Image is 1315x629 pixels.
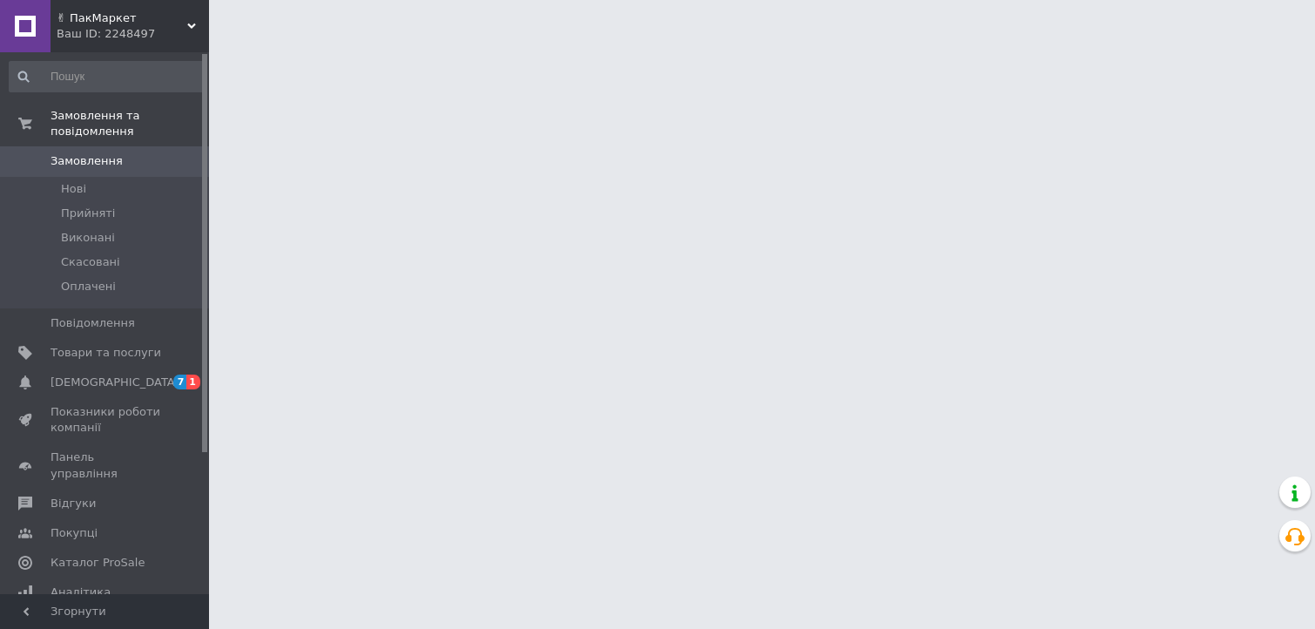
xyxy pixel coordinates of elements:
span: Скасовані [61,254,120,270]
span: Аналітика [51,585,111,600]
span: Замовлення [51,153,123,169]
span: Каталог ProSale [51,555,145,571]
span: 1 [186,375,200,389]
span: Панель управління [51,450,161,481]
span: [DEMOGRAPHIC_DATA] [51,375,179,390]
input: Пошук [9,61,206,92]
span: Товари та послуги [51,345,161,361]
span: Виконані [61,230,115,246]
span: Нові [61,181,86,197]
span: Відгуки [51,496,96,511]
span: Показники роботи компанії [51,404,161,436]
span: 7 [173,375,187,389]
span: Оплачені [61,279,116,294]
span: Замовлення та повідомлення [51,108,209,139]
div: Ваш ID: 2248497 [57,26,209,42]
span: Покупці [51,525,98,541]
span: Прийняті [61,206,115,221]
span: ✌ ПакМаркет [57,10,187,26]
span: Повідомлення [51,315,135,331]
